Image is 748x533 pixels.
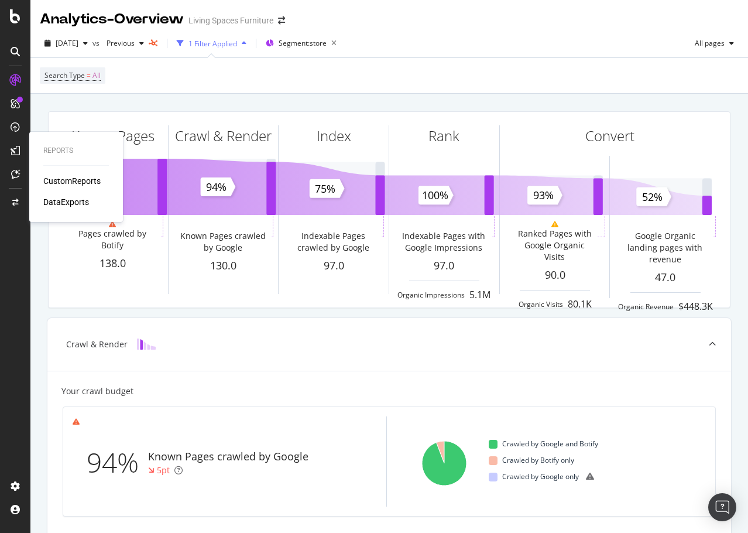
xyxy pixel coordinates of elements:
span: Crawled by Google only [502,470,579,484]
button: Previous [102,34,149,53]
div: Known Pages crawled by Google [177,230,269,254]
div: 5pt [157,464,170,476]
a: CustomReports [43,175,101,187]
div: Living Spaces Furniture [188,15,273,26]
span: Segment: store [279,38,327,48]
button: All pages [690,34,739,53]
div: Organic Impressions [397,290,465,300]
span: Previous [102,38,135,48]
div: Pages crawled by Botify [67,228,159,251]
button: 1 Filter Applied [172,34,251,53]
span: 2025 Sep. 3rd [56,38,78,48]
div: 5.1M [469,288,490,302]
div: Reports [43,146,109,156]
span: Crawled by Botify only [502,453,574,467]
span: All [92,67,101,84]
div: 97.0 [279,258,389,274]
span: Crawled by Google and Botify [502,437,598,451]
div: Known Pages [71,126,155,146]
span: vs [92,38,102,48]
div: Crawl & Render [175,126,272,146]
div: 138.0 [58,256,168,271]
div: Open Intercom Messenger [708,493,736,521]
div: Indexable Pages with Google Impressions [398,230,490,254]
div: 94% [87,443,148,482]
div: 1 Filter Applied [188,39,237,49]
span: = [87,70,91,80]
div: Known Pages crawled by Google [148,449,308,464]
button: [DATE] [40,34,92,53]
div: Index [317,126,351,146]
div: Rank [428,126,459,146]
div: 130.0 [169,258,279,274]
a: DataExports [43,196,89,208]
div: Indexable Pages crawled by Google [287,230,379,254]
svg: A chart. [420,416,469,507]
div: 97.0 [389,258,499,274]
img: block-icon [137,339,156,350]
span: All pages [690,38,725,48]
div: Your crawl budget [61,385,133,397]
div: Crawl & Render [66,339,128,350]
button: Segment:store [261,34,341,53]
div: Analytics - Overview [40,9,184,29]
div: arrow-right-arrow-left [278,16,285,25]
span: Search Type [44,70,85,80]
